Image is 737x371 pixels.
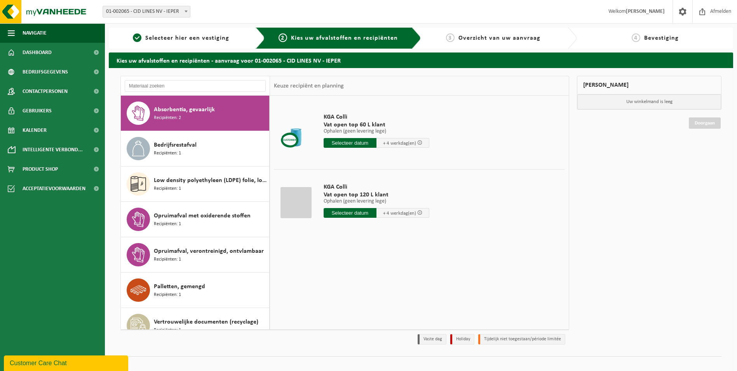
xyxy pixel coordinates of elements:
[121,131,270,166] button: Bedrijfsrestafval Recipiënten: 1
[418,334,446,345] li: Vaste dag
[324,199,429,204] p: Ophalen (geen levering lege)
[632,33,640,42] span: 4
[154,140,197,150] span: Bedrijfsrestafval
[154,105,215,114] span: Absorbentia, gevaarlijk
[154,176,267,185] span: Low density polyethyleen (LDPE) folie, los, naturel
[23,121,47,140] span: Kalender
[383,211,416,216] span: + 4 werkdag(en)
[23,159,58,179] span: Product Shop
[154,317,258,327] span: Vertrouwelijke documenten (recyclage)
[121,308,270,343] button: Vertrouwelijke documenten (recyclage) Recipiënten: 1
[121,273,270,308] button: Palletten, gemengd Recipiënten: 1
[446,33,455,42] span: 3
[154,282,205,291] span: Palletten, gemengd
[279,33,287,42] span: 2
[109,52,733,68] h2: Kies uw afvalstoffen en recipiënten - aanvraag voor 01-002065 - CID LINES NV - IEPER
[154,247,264,256] span: Opruimafval, verontreinigd, ontvlambaar
[125,80,266,92] input: Materiaal zoeken
[324,113,429,121] span: KGA Colli
[154,256,181,263] span: Recipiënten: 1
[577,94,721,109] p: Uw winkelmand is leeg
[154,150,181,157] span: Recipiënten: 1
[23,140,83,159] span: Intelligente verbond...
[324,208,376,218] input: Selecteer datum
[324,129,429,134] p: Ophalen (geen levering lege)
[113,33,249,43] a: 1Selecteer hier een vestiging
[577,76,721,94] div: [PERSON_NAME]
[23,82,68,101] span: Contactpersonen
[154,220,181,228] span: Recipiënten: 1
[121,96,270,131] button: Absorbentia, gevaarlijk Recipiënten: 2
[154,185,181,192] span: Recipiënten: 1
[23,179,85,198] span: Acceptatievoorwaarden
[450,334,474,345] li: Holiday
[626,9,665,14] strong: [PERSON_NAME]
[145,35,229,41] span: Selecteer hier een vestiging
[478,334,565,345] li: Tijdelijk niet toegestaan/période limitée
[324,121,429,129] span: Vat open top 60 L klant
[154,114,181,122] span: Recipiënten: 2
[23,101,52,121] span: Gebruikers
[644,35,679,41] span: Bevestiging
[133,33,141,42] span: 1
[154,291,181,299] span: Recipiënten: 1
[324,191,429,199] span: Vat open top 120 L klant
[23,23,47,43] span: Navigatie
[291,35,398,41] span: Kies uw afvalstoffen en recipiënten
[154,327,181,334] span: Recipiënten: 1
[689,117,721,129] a: Doorgaan
[458,35,540,41] span: Overzicht van uw aanvraag
[270,76,348,96] div: Keuze recipiënt en planning
[383,141,416,146] span: + 4 werkdag(en)
[103,6,190,17] span: 01-002065 - CID LINES NV - IEPER
[121,166,270,202] button: Low density polyethyleen (LDPE) folie, los, naturel Recipiënten: 1
[324,183,429,191] span: KGA Colli
[154,211,251,220] span: Opruimafval met oxiderende stoffen
[121,202,270,237] button: Opruimafval met oxiderende stoffen Recipiënten: 1
[23,62,68,82] span: Bedrijfsgegevens
[4,354,130,371] iframe: chat widget
[121,237,270,273] button: Opruimafval, verontreinigd, ontvlambaar Recipiënten: 1
[23,43,52,62] span: Dashboard
[324,138,376,148] input: Selecteer datum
